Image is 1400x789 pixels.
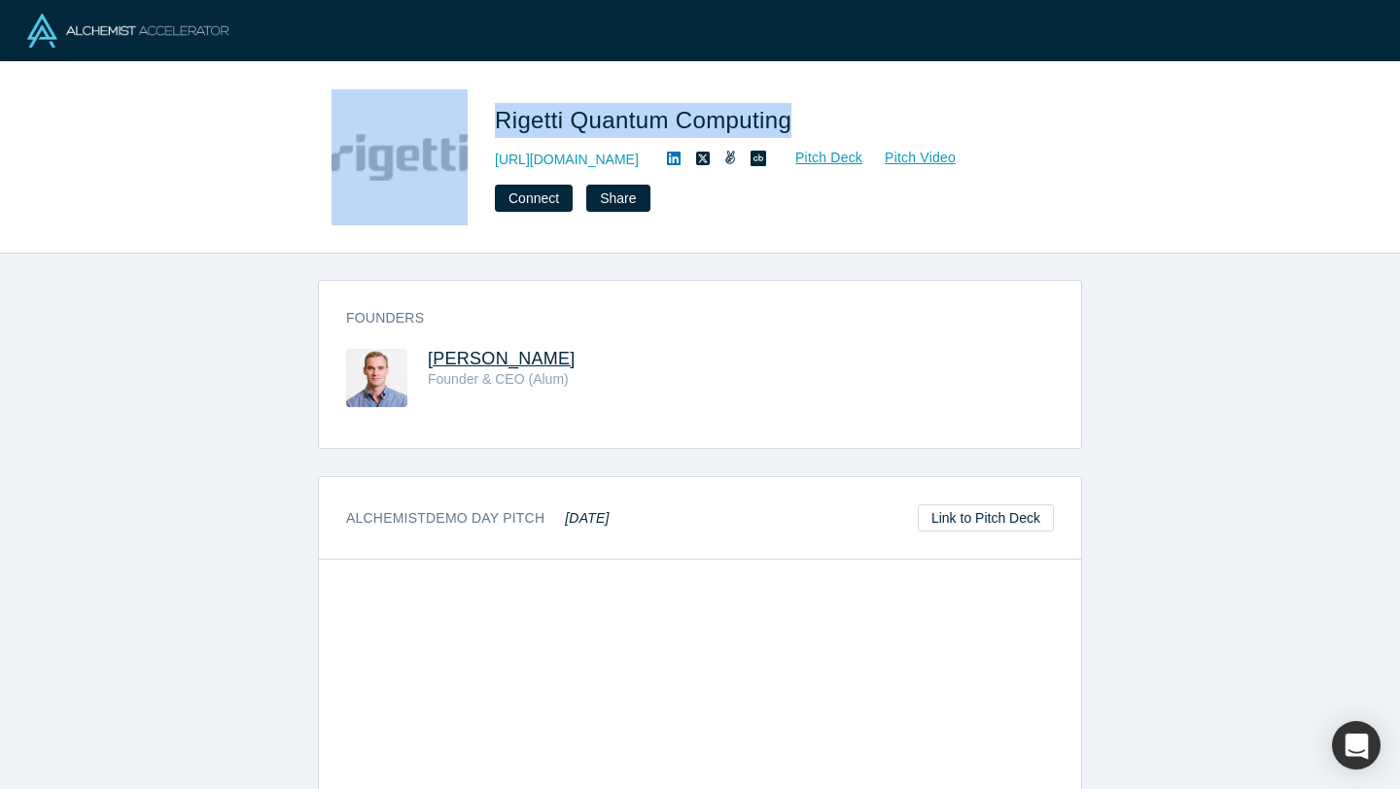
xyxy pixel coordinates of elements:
span: Rigetti Quantum Computing [495,107,798,133]
a: [URL][DOMAIN_NAME] [495,150,639,170]
a: [PERSON_NAME] [428,349,576,368]
h3: Founders [346,308,1027,328]
img: Chad Rigetti's Profile Image [346,349,407,407]
a: Pitch Video [863,147,957,169]
img: Rigetti Quantum Computing's Logo [332,89,468,225]
a: Link to Pitch Deck [918,504,1054,532]
h3: Alchemist Demo Day Pitch [346,508,610,529]
a: Pitch Deck [774,147,863,169]
em: [DATE] [565,510,609,526]
span: Founder & CEO (Alum) [428,371,569,387]
img: Alchemist Logo [27,14,228,48]
button: Connect [495,185,573,212]
button: Share [586,185,649,212]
